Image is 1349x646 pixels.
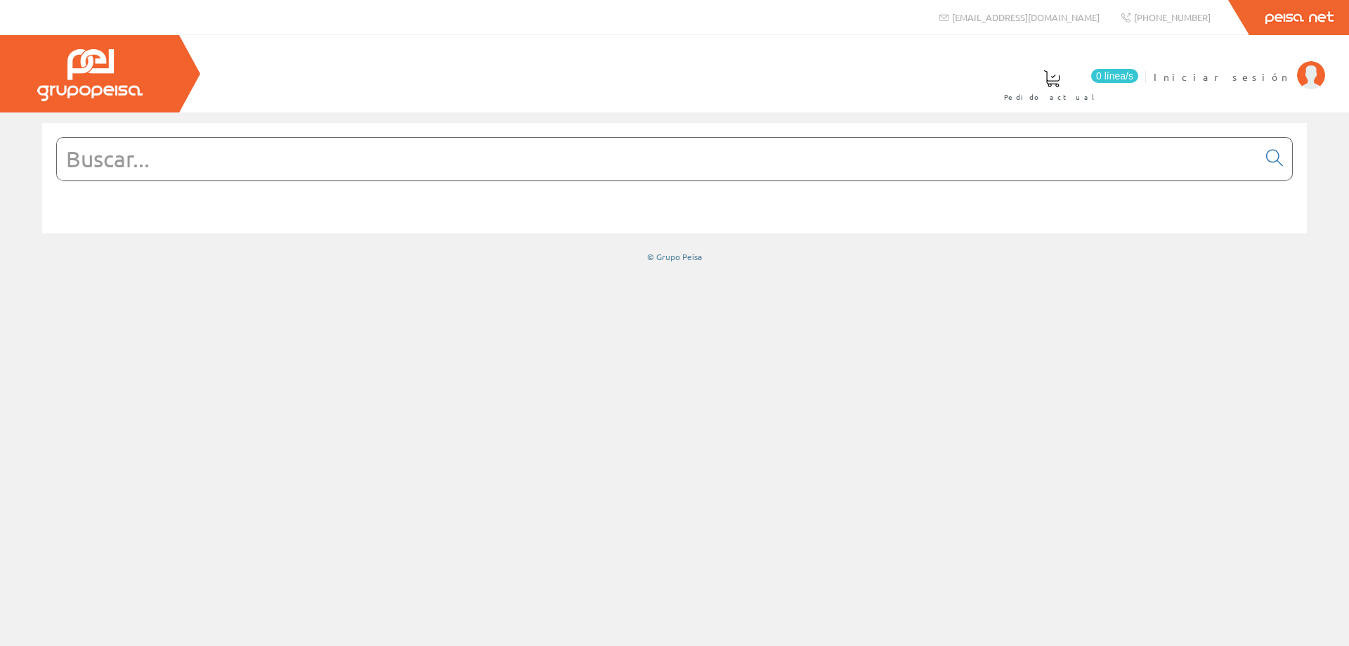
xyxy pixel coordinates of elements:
[1091,69,1138,83] span: 0 línea/s
[1154,70,1290,84] span: Iniciar sesión
[37,49,143,101] img: Grupo Peisa
[57,138,1258,180] input: Buscar...
[42,251,1307,263] div: © Grupo Peisa
[952,11,1100,23] span: [EMAIL_ADDRESS][DOMAIN_NAME]
[1154,58,1325,72] a: Iniciar sesión
[1004,90,1100,104] span: Pedido actual
[1134,11,1211,23] span: [PHONE_NUMBER]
